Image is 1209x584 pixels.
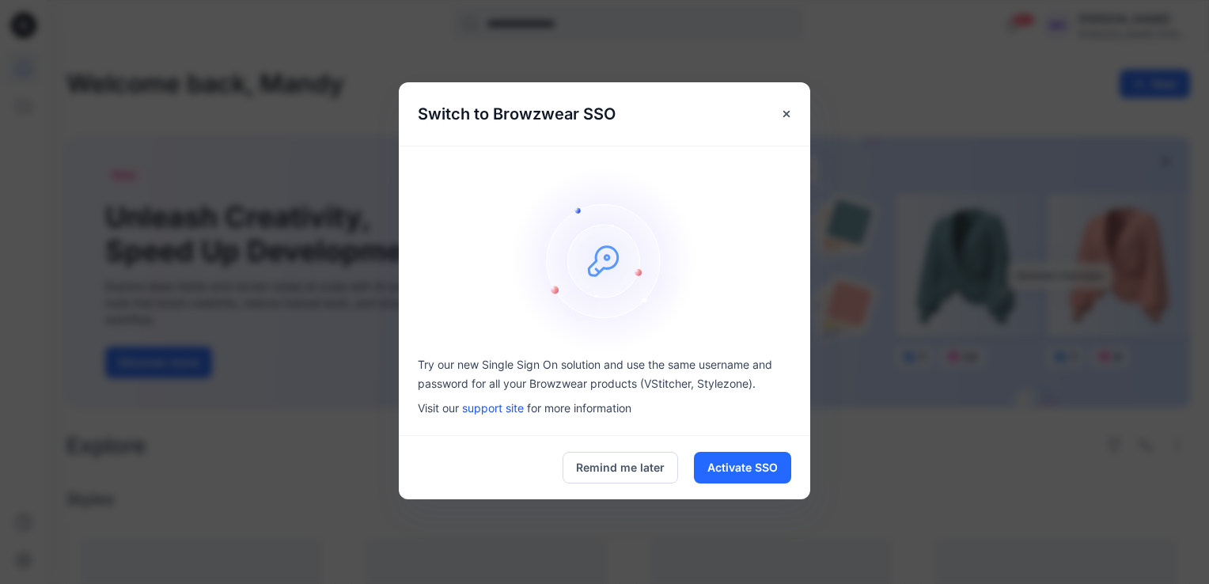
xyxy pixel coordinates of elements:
[418,400,791,416] p: Visit our for more information
[694,452,791,484] button: Activate SSO
[399,82,635,146] h5: Switch to Browzwear SSO
[462,401,524,415] a: support site
[772,100,801,128] button: Close
[563,452,678,484] button: Remind me later
[510,165,699,355] img: onboarding-sz2.46497b1a466840e1406823e529e1e164.svg
[418,355,791,393] p: Try our new Single Sign On solution and use the same username and password for all your Browzwear...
